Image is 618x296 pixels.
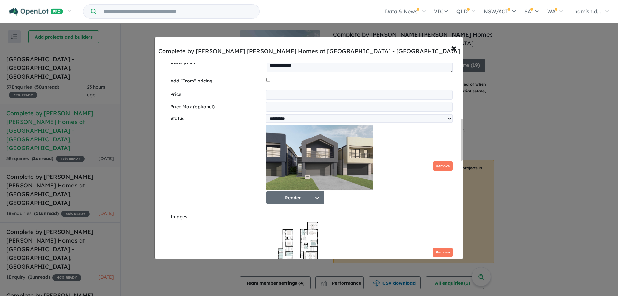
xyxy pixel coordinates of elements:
[574,8,601,14] span: hamish.d...
[170,115,263,122] label: Status
[9,8,63,16] img: Openlot PRO Logo White
[433,161,453,171] button: Remove
[266,191,324,204] button: Render
[170,77,264,85] label: Add "From" pricing
[170,213,264,221] label: Images
[98,5,258,18] input: Try estate name, suburb, builder or developer
[170,103,263,111] label: Price Max (optional)
[266,125,373,190] img: Complete by McDonald Jones Homes at Huntlee - North Rothbury - Lot 140 Render
[266,212,328,276] img: Complete by McDonald Jones Homes at Huntlee - North Rothbury - Lot 140 Floorplan
[433,248,453,257] button: Remove
[158,47,460,55] div: Complete by [PERSON_NAME] [PERSON_NAME] Homes at [GEOGRAPHIC_DATA] - [GEOGRAPHIC_DATA]
[170,91,263,99] label: Price
[451,41,457,55] span: ×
